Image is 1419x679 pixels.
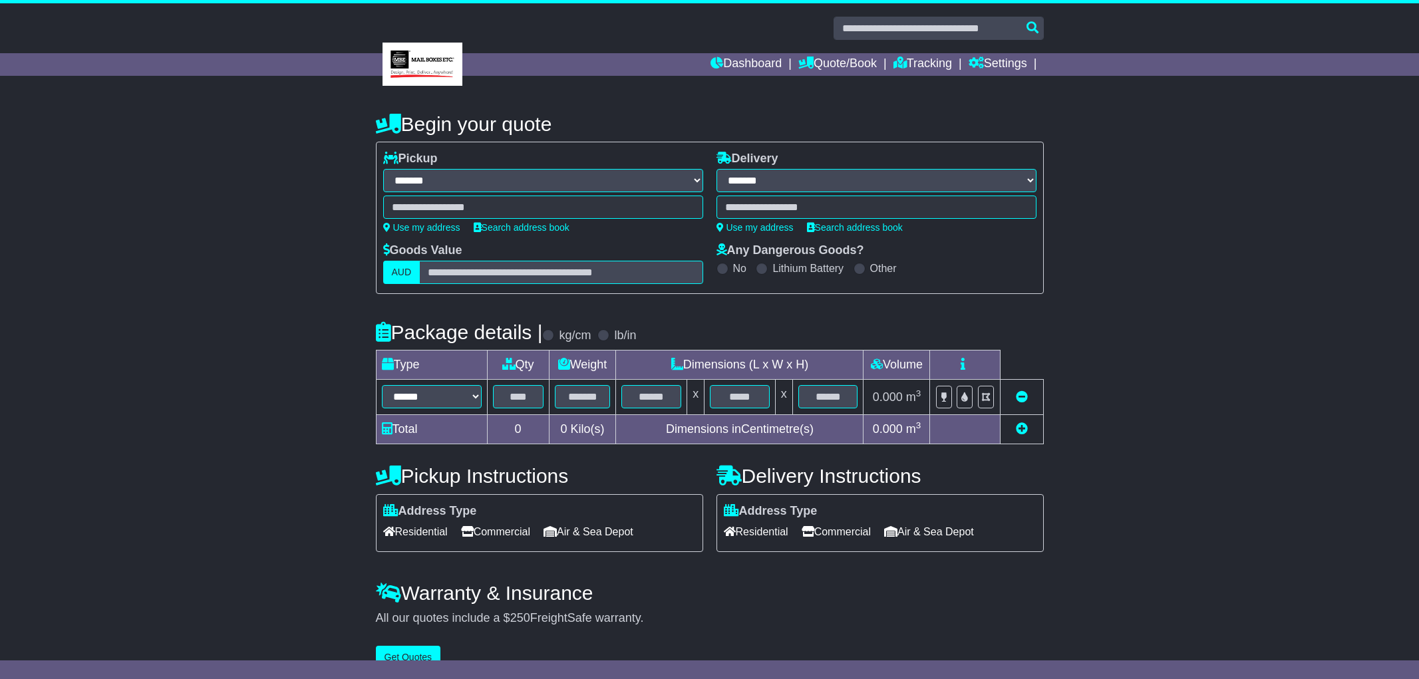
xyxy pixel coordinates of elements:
[560,422,567,436] span: 0
[383,504,477,519] label: Address Type
[772,262,844,275] label: Lithium Battery
[906,422,921,436] span: m
[376,414,487,444] td: Total
[383,43,462,86] img: MBE Eight Mile Plains
[916,388,921,398] sup: 3
[487,414,549,444] td: 0
[716,152,778,166] label: Delivery
[710,53,782,76] a: Dashboard
[383,222,460,233] a: Use my address
[616,414,864,444] td: Dimensions in Centimetre(s)
[383,521,448,542] span: Residential
[1016,422,1028,436] a: Add new item
[1016,390,1028,404] a: Remove this item
[383,152,438,166] label: Pickup
[376,611,1044,626] div: All our quotes include a $ FreightSafe warranty.
[549,414,616,444] td: Kilo(s)
[906,390,921,404] span: m
[559,329,591,343] label: kg/cm
[614,329,636,343] label: lb/in
[474,222,569,233] a: Search address book
[376,465,703,487] h4: Pickup Instructions
[687,380,705,414] td: x
[893,53,952,76] a: Tracking
[376,113,1044,135] h4: Begin your quote
[807,222,903,233] a: Search address book
[716,243,864,258] label: Any Dangerous Goods?
[798,53,877,76] a: Quote/Book
[724,521,788,542] span: Residential
[383,261,420,284] label: AUD
[487,350,549,380] td: Qty
[616,350,864,380] td: Dimensions (L x W x H)
[864,350,930,380] td: Volume
[775,380,792,414] td: x
[884,521,974,542] span: Air & Sea Depot
[969,53,1027,76] a: Settings
[376,646,441,669] button: Get Quotes
[376,582,1044,604] h4: Warranty & Insurance
[716,465,1044,487] h4: Delivery Instructions
[376,350,487,380] td: Type
[544,521,633,542] span: Air & Sea Depot
[383,243,462,258] label: Goods Value
[916,420,921,430] sup: 3
[870,262,897,275] label: Other
[733,262,746,275] label: No
[724,504,818,519] label: Address Type
[549,350,616,380] td: Weight
[873,422,903,436] span: 0.000
[376,321,543,343] h4: Package details |
[716,222,794,233] a: Use my address
[461,521,530,542] span: Commercial
[510,611,530,624] span: 250
[802,521,871,542] span: Commercial
[873,390,903,404] span: 0.000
